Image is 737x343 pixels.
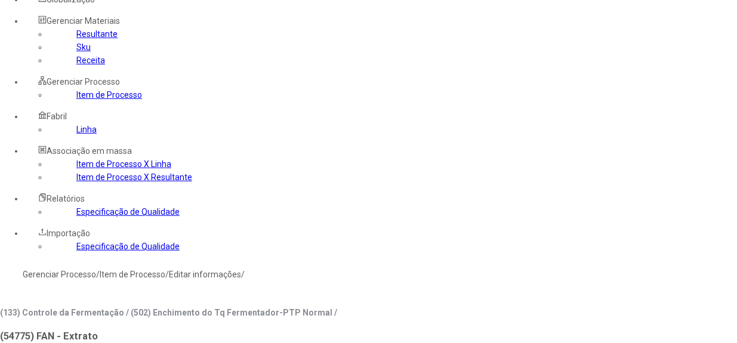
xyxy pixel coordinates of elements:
nz-breadcrumb-separator: / [165,270,169,279]
nz-breadcrumb-separator: / [241,270,245,279]
a: Sku [76,42,91,52]
span: Relatórios [47,194,85,203]
span: Fabril [47,112,67,121]
a: Item de Processo X Resultante [76,172,192,182]
nz-breadcrumb-separator: / [96,270,100,279]
a: Especificação de Qualidade [76,242,180,251]
span: Importação [47,228,90,238]
a: Editar informações [169,270,241,279]
a: Especificação de Qualidade [76,207,180,217]
span: Gerenciar Processo [47,77,120,86]
a: Item de Processo [100,270,165,279]
a: Item de Processo [76,90,142,100]
span: Gerenciar Materiais [47,16,120,26]
a: Resultante [76,29,118,39]
a: Item de Processo X Linha [76,159,171,169]
a: Gerenciar Processo [23,270,96,279]
a: Linha [76,125,97,134]
a: Receita [76,55,105,65]
span: Associação em massa [47,146,132,156]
